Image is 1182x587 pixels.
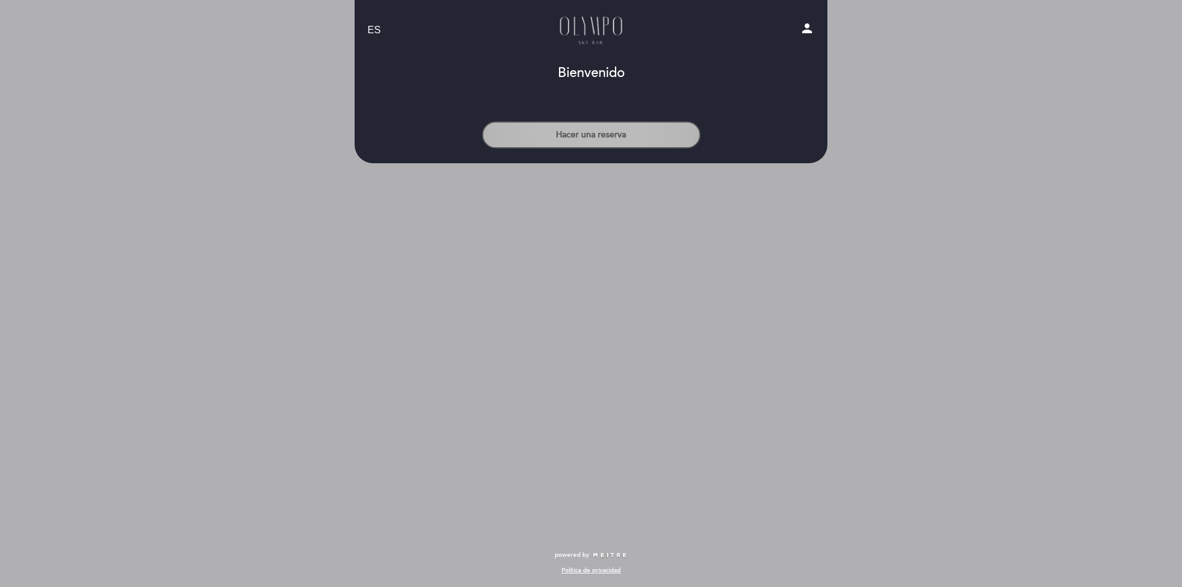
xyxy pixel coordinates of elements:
span: powered by [555,551,589,559]
a: Olympo Sky Bar [514,14,668,47]
img: MEITRE [592,553,627,559]
h1: Bienvenido [558,66,625,81]
a: Política de privacidad [561,566,621,575]
button: Hacer una reserva [482,121,701,148]
a: powered by [555,551,627,559]
i: person [800,21,814,36]
button: person [800,21,814,40]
